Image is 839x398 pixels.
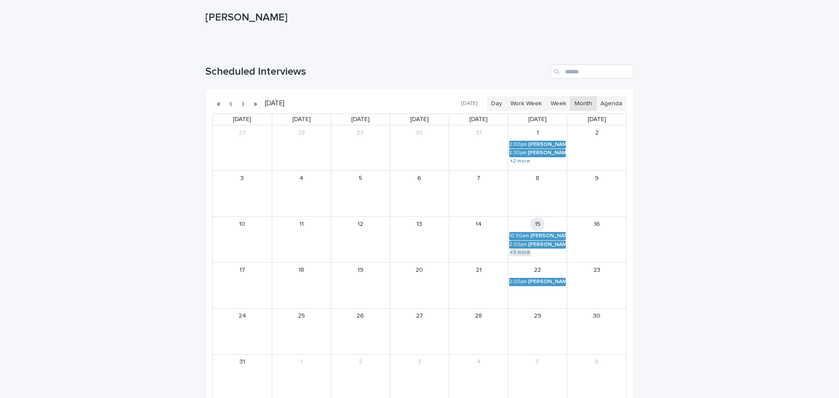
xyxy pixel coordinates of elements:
div: 2:00pm [509,142,527,148]
div: [PERSON_NAME] (Round 2) [528,242,566,248]
button: Previous month [225,97,237,111]
a: August 4, 2025 [295,171,309,185]
td: August 25, 2025 [272,308,331,354]
a: August 7, 2025 [472,171,485,185]
td: August 23, 2025 [567,263,626,308]
td: July 28, 2025 [272,125,331,171]
div: [PERSON_NAME] (Round 2) [530,233,566,239]
td: July 27, 2025 [213,125,272,171]
a: July 29, 2025 [354,126,367,140]
a: August 18, 2025 [295,263,309,277]
a: August 3, 2025 [235,171,249,185]
a: September 4, 2025 [472,355,485,369]
a: August 20, 2025 [413,263,426,277]
td: August 14, 2025 [449,217,508,263]
a: August 22, 2025 [530,263,544,277]
td: August 19, 2025 [331,263,390,308]
button: Agenda [596,96,627,111]
a: August 10, 2025 [235,217,249,231]
a: August 30, 2025 [590,309,604,323]
a: Show 3 more events [509,249,531,256]
div: [PERSON_NAME] (Round 2) [528,150,566,156]
td: August 29, 2025 [508,308,567,354]
td: August 16, 2025 [567,217,626,263]
td: August 22, 2025 [508,263,567,308]
div: [PERSON_NAME] (Round 2) [528,279,566,285]
td: July 29, 2025 [331,125,390,171]
td: August 5, 2025 [331,171,390,217]
td: August 28, 2025 [449,308,508,354]
a: August 21, 2025 [472,263,485,277]
a: July 28, 2025 [295,126,309,140]
td: August 9, 2025 [567,171,626,217]
a: Show 2 more events [509,158,531,165]
a: August 12, 2025 [354,217,367,231]
a: Saturday [586,114,608,125]
a: August 25, 2025 [295,309,309,323]
a: July 31, 2025 [472,126,485,140]
a: August 11, 2025 [295,217,309,231]
a: September 6, 2025 [590,355,604,369]
button: Month [570,96,596,111]
a: August 27, 2025 [413,309,426,323]
div: 2:30pm [509,150,527,156]
td: August 18, 2025 [272,263,331,308]
button: Previous year [212,97,225,111]
div: 2:00pm [509,242,527,248]
td: August 24, 2025 [213,308,272,354]
a: August 14, 2025 [472,217,485,231]
button: Next month [237,97,249,111]
a: August 24, 2025 [235,309,249,323]
td: August 20, 2025 [390,263,449,308]
button: [DATE] [457,97,482,110]
td: August 2, 2025 [567,125,626,171]
a: September 2, 2025 [354,355,367,369]
p: [PERSON_NAME] [205,11,630,24]
td: August 30, 2025 [567,308,626,354]
a: Monday [291,114,312,125]
div: 10:30am [509,233,529,239]
td: August 17, 2025 [213,263,272,308]
button: Day [487,96,506,111]
td: August 8, 2025 [508,171,567,217]
h1: Scheduled Interviews [205,66,547,78]
a: September 3, 2025 [413,355,426,369]
button: Work Week [506,96,546,111]
a: August 28, 2025 [472,309,485,323]
td: August 13, 2025 [390,217,449,263]
a: Friday [527,114,548,125]
td: August 11, 2025 [272,217,331,263]
a: August 13, 2025 [413,217,426,231]
a: September 1, 2025 [295,355,309,369]
a: August 15, 2025 [530,217,544,231]
a: Tuesday [350,114,371,125]
a: July 27, 2025 [235,126,249,140]
td: July 31, 2025 [449,125,508,171]
input: Search [551,65,634,79]
div: [PERSON_NAME] (Round 2) [528,142,566,148]
div: 2:00pm [509,279,527,285]
td: August 27, 2025 [390,308,449,354]
a: August 6, 2025 [413,171,426,185]
td: August 1, 2025 [508,125,567,171]
a: August 2, 2025 [590,126,604,140]
h2: [DATE] [261,100,284,107]
a: August 8, 2025 [530,171,544,185]
a: August 5, 2025 [354,171,367,185]
a: August 31, 2025 [235,355,249,369]
td: August 12, 2025 [331,217,390,263]
a: August 9, 2025 [590,171,604,185]
td: August 21, 2025 [449,263,508,308]
a: Thursday [468,114,489,125]
td: August 10, 2025 [213,217,272,263]
a: July 30, 2025 [413,126,426,140]
a: August 1, 2025 [530,126,544,140]
td: August 6, 2025 [390,171,449,217]
button: Week [546,96,570,111]
a: Wednesday [409,114,430,125]
a: August 16, 2025 [590,217,604,231]
a: August 26, 2025 [354,309,367,323]
td: July 30, 2025 [390,125,449,171]
td: August 4, 2025 [272,171,331,217]
a: September 5, 2025 [530,355,544,369]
